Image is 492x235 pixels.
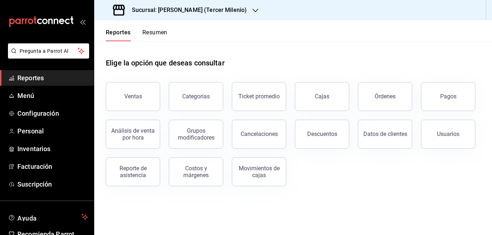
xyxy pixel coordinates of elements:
span: Menú [17,91,88,101]
span: Configuración [17,108,88,118]
div: navigation tabs [106,29,167,41]
button: Análisis de venta por hora [106,120,160,149]
a: Pregunta a Parrot AI [5,52,89,60]
button: Cancelaciones [232,120,286,149]
div: Categorías [182,93,210,100]
div: Pagos [440,93,456,100]
div: Movimientos de cajas [237,165,282,179]
div: Cancelaciones [241,131,278,137]
span: Facturación [17,162,88,171]
button: Órdenes [358,82,412,111]
button: Ventas [106,82,160,111]
span: Inventarios [17,144,88,154]
span: Suscripción [17,179,88,189]
button: open_drawer_menu [80,19,86,25]
button: Ticket promedio [232,82,286,111]
div: Grupos modificadores [174,127,218,141]
button: Descuentos [295,120,349,149]
div: Reporte de asistencia [111,165,155,179]
span: Reportes [17,73,88,83]
div: Cajas [315,93,329,100]
div: Ventas [124,93,142,100]
button: Costos y márgenes [169,157,223,186]
div: Análisis de venta por hora [111,127,155,141]
button: Categorías [169,82,223,111]
div: Ticket promedio [238,93,280,100]
button: Pregunta a Parrot AI [8,43,89,59]
button: Pagos [421,82,475,111]
div: Usuarios [437,131,459,137]
h3: Sucursal: [PERSON_NAME] (Tercer Milenio) [126,6,247,14]
h1: Elige la opción que deseas consultar [106,57,225,68]
span: Personal [17,126,88,136]
button: Resumen [142,29,167,41]
button: Movimientos de cajas [232,157,286,186]
button: Cajas [295,82,349,111]
button: Grupos modificadores [169,120,223,149]
div: Datos de clientes [363,131,407,137]
button: Usuarios [421,120,475,149]
div: Descuentos [307,131,337,137]
button: Reporte de asistencia [106,157,160,186]
span: Pregunta a Parrot AI [20,47,78,55]
div: Órdenes [375,93,396,100]
span: Ayuda [17,213,79,221]
div: Costos y márgenes [174,165,218,179]
button: Reportes [106,29,131,41]
button: Datos de clientes [358,120,412,149]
